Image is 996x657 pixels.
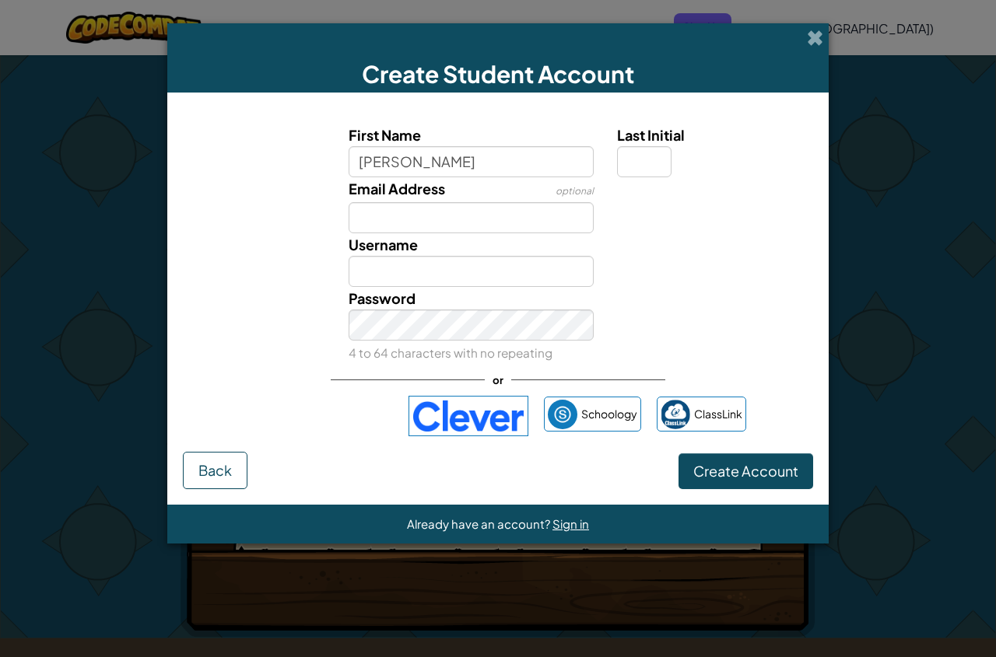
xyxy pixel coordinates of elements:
[407,516,552,531] span: Already have an account?
[349,126,421,144] span: First Name
[556,185,594,197] span: optional
[349,345,552,360] small: 4 to 64 characters with no repeating
[485,369,511,391] span: or
[581,403,637,425] span: Schoology
[349,236,418,253] span: Username
[349,180,445,197] span: Email Address
[198,461,232,479] span: Back
[617,126,685,144] span: Last Initial
[694,403,742,425] span: ClassLink
[243,399,401,433] iframe: Sign in with Google Button
[552,516,589,531] a: Sign in
[661,400,690,429] img: classlink-logo-small.png
[693,462,798,480] span: Create Account
[349,289,416,307] span: Password
[679,453,813,489] button: Create Account
[548,400,577,429] img: schoology.png
[409,396,528,436] img: clever-logo-blue.png
[183,452,247,489] button: Back
[362,59,634,89] span: Create Student Account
